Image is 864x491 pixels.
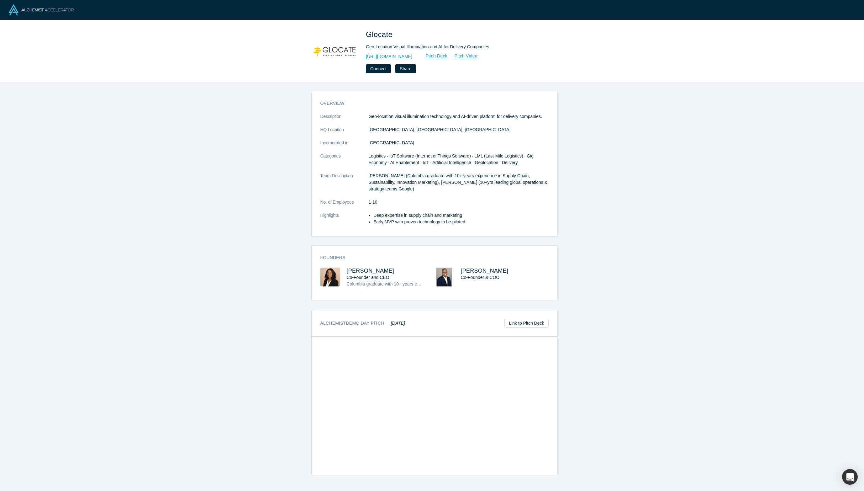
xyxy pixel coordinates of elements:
img: Glocate's Logo [313,29,357,73]
dd: [GEOGRAPHIC_DATA], [GEOGRAPHIC_DATA], [GEOGRAPHIC_DATA] [369,126,549,133]
em: [DATE] [391,321,405,326]
button: Connect [366,64,391,73]
a: [PERSON_NAME] [347,268,394,274]
a: [URL][DOMAIN_NAME] [366,53,412,60]
iframe: Glocate [312,337,557,475]
h3: Alchemist Demo Day Pitch [320,320,405,327]
dt: Categories [320,153,369,173]
span: Logistics · IoT Software (Internet of Things Software) · LML (Last-Mile Logistics) · Gig Economy ... [369,153,534,165]
a: Link to Pitch Deck [504,319,548,328]
dt: Team Description [320,173,369,199]
dt: Incorporated in [320,140,369,153]
div: Geo-Location Visual Illumination and AI for Delivery Companies. [366,44,541,50]
span: Glocate [366,30,395,39]
dd: [GEOGRAPHIC_DATA] [369,140,549,146]
li: Deep expertise in supply chain and marketing [373,212,549,219]
p: [PERSON_NAME] (Columbia graduate with 10+ years experience in Supply Chain, Sustainability, Innov... [369,173,549,192]
img: Aeron Glover's Profile Image [435,268,454,286]
dd: 1-10 [369,199,549,205]
dt: HQ Location [320,126,369,140]
dt: No. of Employees [320,199,369,212]
span: [PERSON_NAME] [461,268,508,274]
img: Amber Glover's Profile Image [320,268,340,286]
p: Geo-location visual illumination technology and AI-driven platform for delivery companies. [369,113,549,120]
li: Early MVP with proven technology to be piloted [373,219,549,225]
span: Co-Founder & COO [461,275,500,280]
dt: Highlights [320,212,369,232]
dt: Description [320,113,369,126]
a: Pitch Video [448,52,478,60]
h3: Founders [320,254,540,261]
span: Co-Founder and CEO [347,275,389,280]
h3: overview [320,100,540,107]
a: Pitch Deck [419,52,448,60]
button: Share [395,64,416,73]
img: Alchemist Logo [9,4,74,15]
